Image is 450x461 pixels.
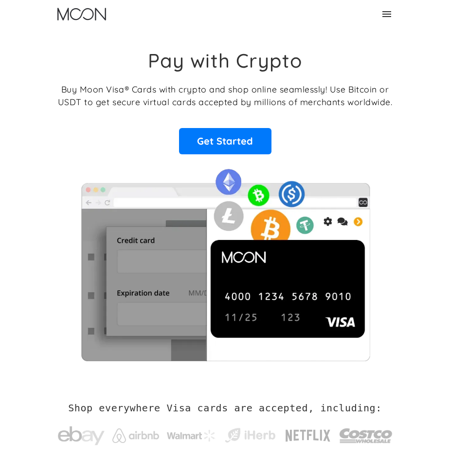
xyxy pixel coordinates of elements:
h2: Shop everywhere Visa cards are accepted, including: [68,402,382,414]
a: iHerb [223,416,277,449]
h1: Pay with Crypto [148,49,303,72]
a: ebay [58,411,105,455]
img: Netflix [285,424,331,447]
a: Costco [339,411,393,456]
img: iHerb [223,426,277,444]
a: Netflix [285,414,331,452]
a: home [57,8,106,20]
img: Moon Logo [57,8,106,20]
img: Walmart [167,430,216,442]
p: Buy Moon Visa® Cards with crypto and shop online seamlessly! Use Bitcoin or USDT to get secure vi... [58,83,393,109]
img: Moon Cards let you spend your crypto anywhere Visa is accepted. [58,162,393,361]
a: Walmart [167,420,216,446]
a: Get Started [179,128,271,154]
img: Costco [339,421,393,451]
img: Airbnb [112,428,159,443]
a: Airbnb [112,419,159,448]
img: ebay [58,421,105,450]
